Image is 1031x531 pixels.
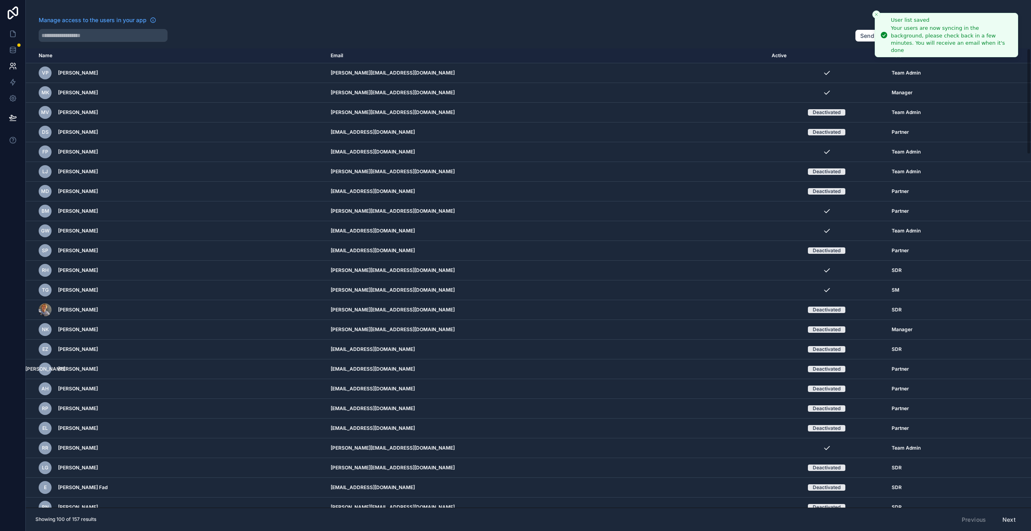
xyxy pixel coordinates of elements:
[767,48,886,63] th: Active
[58,366,98,372] span: [PERSON_NAME]
[58,89,98,96] span: [PERSON_NAME]
[42,346,48,353] span: EZ
[813,109,841,116] div: Deactivated
[326,359,767,379] td: [EMAIL_ADDRESS][DOMAIN_NAME]
[326,438,767,458] td: [PERSON_NAME][EMAIL_ADDRESS][DOMAIN_NAME]
[58,287,98,293] span: [PERSON_NAME]
[813,247,841,254] div: Deactivated
[25,366,65,372] span: [PERSON_NAME]
[42,504,49,510] span: PN
[58,445,98,451] span: [PERSON_NAME]
[892,504,902,510] span: SDR
[58,326,98,333] span: [PERSON_NAME]
[892,307,902,313] span: SDR
[813,168,841,175] div: Deactivated
[813,346,841,353] div: Deactivated
[892,425,909,431] span: Partner
[892,346,902,353] span: SDR
[997,513,1021,527] button: Next
[813,307,841,313] div: Deactivated
[42,326,49,333] span: NK
[892,326,913,333] span: Manager
[813,326,841,333] div: Deactivated
[892,188,909,195] span: Partner
[58,208,98,214] span: [PERSON_NAME]
[35,516,96,523] span: Showing 100 of 157 results
[58,346,98,353] span: [PERSON_NAME]
[813,129,841,135] div: Deactivated
[813,425,841,431] div: Deactivated
[892,267,902,274] span: SDR
[41,386,49,392] span: AH
[42,465,48,471] span: LG
[58,228,98,234] span: [PERSON_NAME]
[892,465,902,471] span: SDR
[813,386,841,392] div: Deactivated
[326,399,767,419] td: [EMAIL_ADDRESS][DOMAIN_NAME]
[58,267,98,274] span: [PERSON_NAME]
[813,465,841,471] div: Deactivated
[58,465,98,471] span: [PERSON_NAME]
[326,221,767,241] td: [EMAIL_ADDRESS][DOMAIN_NAME]
[41,228,50,234] span: GW
[58,386,98,392] span: [PERSON_NAME]
[892,386,909,392] span: Partner
[42,425,48,431] span: EL
[42,267,49,274] span: RH
[42,149,48,155] span: FP
[58,484,108,491] span: [PERSON_NAME] Fad
[326,142,767,162] td: [EMAIL_ADDRESS][DOMAIN_NAME]
[26,48,326,63] th: Name
[58,405,98,412] span: [PERSON_NAME]
[892,109,921,116] span: Team Admin
[58,307,98,313] span: [PERSON_NAME]
[813,484,841,491] div: Deactivated
[326,261,767,280] td: [PERSON_NAME][EMAIL_ADDRESS][DOMAIN_NAME]
[41,89,49,96] span: MK
[39,16,147,24] span: Manage access to the users in your app
[42,70,49,76] span: VP
[58,70,98,76] span: [PERSON_NAME]
[892,89,913,96] span: Manager
[42,168,48,175] span: LJ
[892,445,921,451] span: Team Admin
[892,405,909,412] span: Partner
[892,129,909,135] span: Partner
[855,29,947,42] button: Send invite [PERSON_NAME]
[41,188,49,195] span: MD
[58,504,98,510] span: [PERSON_NAME]
[326,63,767,83] td: [PERSON_NAME][EMAIL_ADDRESS][DOMAIN_NAME]
[58,168,98,175] span: [PERSON_NAME]
[58,149,98,155] span: [PERSON_NAME]
[892,247,909,254] span: Partner
[42,405,48,412] span: RP
[813,188,841,195] div: Deactivated
[892,366,909,372] span: Partner
[26,48,1031,508] div: scrollable content
[892,168,921,175] span: Team Admin
[326,458,767,478] td: [PERSON_NAME][EMAIL_ADDRESS][DOMAIN_NAME]
[58,188,98,195] span: [PERSON_NAME]
[326,340,767,359] td: [EMAIL_ADDRESS][DOMAIN_NAME]
[42,445,48,451] span: RR
[41,109,49,116] span: MV
[326,300,767,320] td: [PERSON_NAME][EMAIL_ADDRESS][DOMAIN_NAME]
[892,484,902,491] span: SDR
[891,16,1011,24] div: User list saved
[892,287,899,293] span: SM
[813,504,841,510] div: Deactivated
[326,201,767,221] td: [PERSON_NAME][EMAIL_ADDRESS][DOMAIN_NAME]
[326,122,767,142] td: [EMAIL_ADDRESS][DOMAIN_NAME]
[58,109,98,116] span: [PERSON_NAME]
[892,208,909,214] span: Partner
[326,498,767,517] td: [PERSON_NAME][EMAIL_ADDRESS][DOMAIN_NAME]
[326,419,767,438] td: [EMAIL_ADDRESS][DOMAIN_NAME]
[58,425,98,431] span: [PERSON_NAME]
[326,241,767,261] td: [EMAIL_ADDRESS][DOMAIN_NAME]
[326,478,767,498] td: [EMAIL_ADDRESS][DOMAIN_NAME]
[326,103,767,122] td: [PERSON_NAME][EMAIL_ADDRESS][DOMAIN_NAME]
[58,129,98,135] span: [PERSON_NAME]
[326,379,767,399] td: [EMAIL_ADDRESS][DOMAIN_NAME]
[892,149,921,155] span: Team Admin
[42,247,48,254] span: SP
